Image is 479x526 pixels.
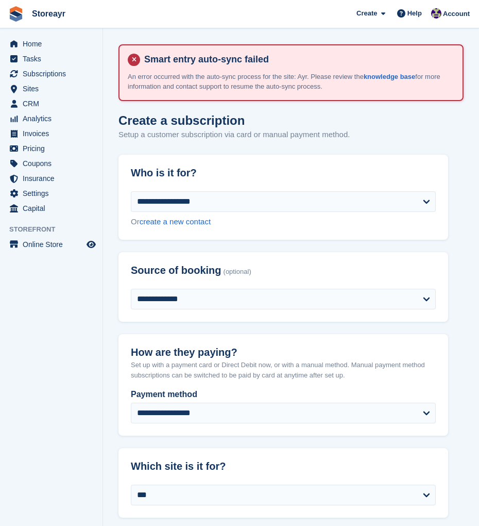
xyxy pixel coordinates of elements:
[5,81,97,96] a: menu
[23,37,84,51] span: Home
[23,186,84,201] span: Settings
[407,8,422,19] span: Help
[23,96,84,111] span: CRM
[131,216,436,228] div: Or
[5,37,97,51] a: menu
[23,141,84,156] span: Pricing
[5,171,97,186] a: menu
[5,156,97,171] a: menu
[443,9,470,19] span: Account
[23,126,84,141] span: Invoices
[131,347,436,358] h2: How are they paying?
[5,111,97,126] a: menu
[5,126,97,141] a: menu
[140,217,211,226] a: create a new contact
[23,81,84,96] span: Sites
[23,171,84,186] span: Insurance
[23,67,84,81] span: Subscriptions
[28,5,70,22] a: Storeayr
[118,129,350,141] p: Setup a customer subscription via card or manual payment method.
[9,224,102,235] span: Storefront
[23,237,84,252] span: Online Store
[356,8,377,19] span: Create
[128,72,454,92] p: An error occurred with the auto-sync process for the site: Ayr. Please review the for more inform...
[224,268,251,276] span: (optional)
[5,186,97,201] a: menu
[131,265,221,276] span: Source of booking
[140,54,454,65] h4: Smart entry auto-sync failed
[85,238,97,251] a: Preview store
[5,67,97,81] a: menu
[131,388,436,401] label: Payment method
[8,6,24,22] img: stora-icon-8386f47178a22dfd0bd8f6a31ec36ba5ce8667c1dd55bd0f319d3a0aa187defe.svg
[5,237,97,252] a: menu
[364,73,415,80] a: knowledge base
[5,96,97,111] a: menu
[5,201,97,216] a: menu
[23,52,84,66] span: Tasks
[131,461,436,472] h2: Which site is it for?
[5,141,97,156] a: menu
[431,8,441,19] img: Byron Mcindoe
[5,52,97,66] a: menu
[118,113,245,127] h1: Create a subscription
[23,201,84,216] span: Capital
[131,167,436,179] h2: Who is it for?
[23,111,84,126] span: Analytics
[23,156,84,171] span: Coupons
[131,360,436,380] p: Set up with a payment card or Direct Debit now, or with a manual method. Manual payment method su...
